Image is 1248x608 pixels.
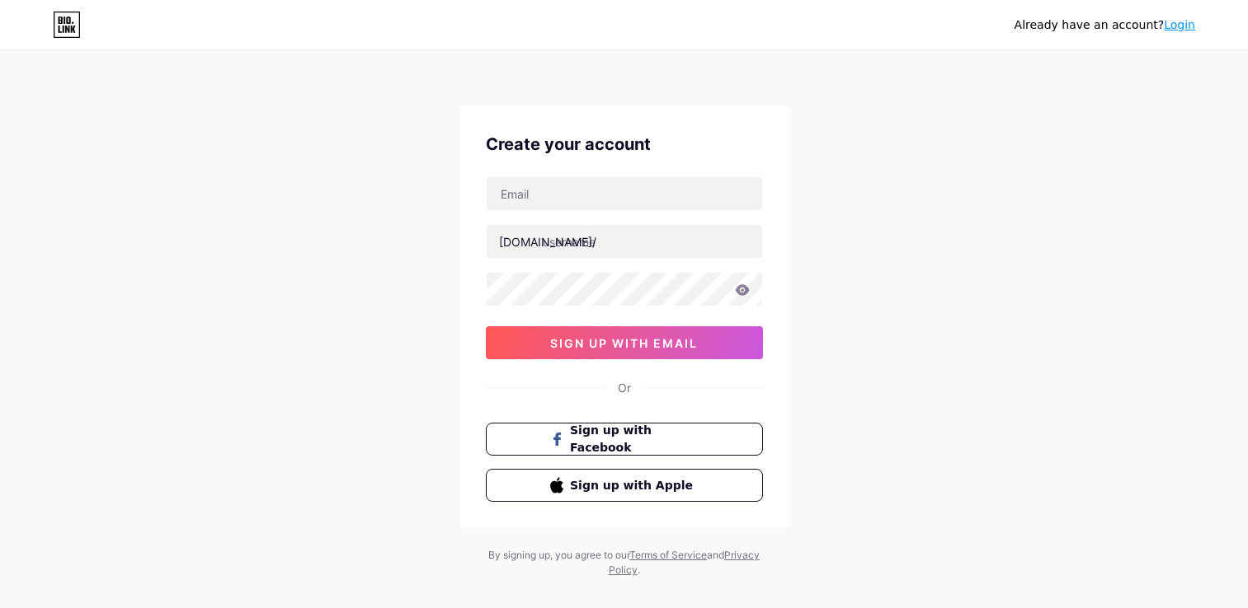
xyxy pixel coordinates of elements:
button: Sign up with Facebook [486,423,763,456]
span: Sign up with Facebook [570,422,698,456]
a: Login [1164,18,1195,31]
div: By signing up, you agree to our and . [484,548,765,578]
input: Email [487,177,762,210]
button: Sign up with Apple [486,469,763,502]
div: Create your account [486,132,763,157]
input: username [487,225,762,258]
div: Or [618,379,631,396]
button: sign up with email [486,326,763,359]
span: sign up with email [550,336,698,350]
span: Sign up with Apple [570,477,698,494]
div: Already have an account? [1015,16,1195,34]
div: [DOMAIN_NAME]/ [499,233,596,250]
a: Terms of Service [629,549,707,561]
